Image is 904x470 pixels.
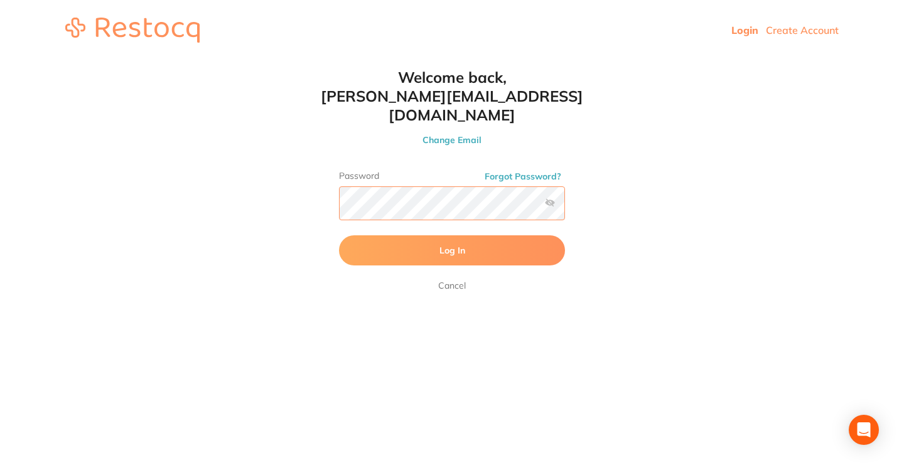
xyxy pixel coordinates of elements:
[314,134,590,146] button: Change Email
[314,68,590,124] h1: Welcome back, [PERSON_NAME][EMAIL_ADDRESS][DOMAIN_NAME]
[65,18,200,43] img: restocq_logo.svg
[849,415,879,445] div: Open Intercom Messenger
[339,235,565,265] button: Log In
[436,278,468,293] a: Cancel
[339,171,565,181] label: Password
[731,24,758,36] a: Login
[481,171,565,182] button: Forgot Password?
[766,24,839,36] a: Create Account
[439,245,465,256] span: Log In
